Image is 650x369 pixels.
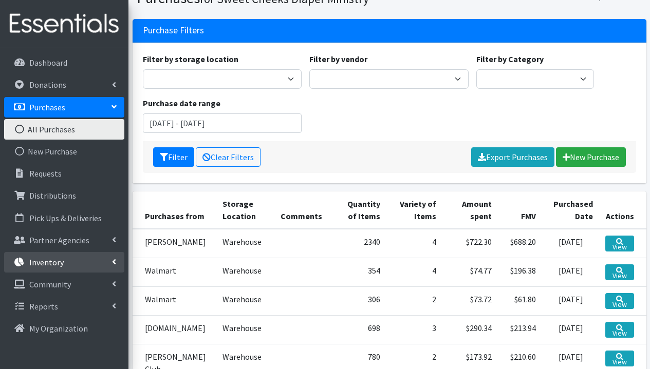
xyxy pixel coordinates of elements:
p: Inventory [29,257,64,267]
td: Warehouse [216,286,274,315]
a: All Purchases [4,119,124,140]
td: [DATE] [542,229,599,258]
a: Purchases [4,97,124,118]
p: Community [29,279,71,289]
input: January 1, 2011 - December 31, 2011 [143,113,302,133]
a: Dashboard [4,52,124,73]
a: Community [4,274,124,295]
td: $74.77 [442,258,498,286]
a: Reports [4,296,124,317]
td: Walmart [133,258,217,286]
p: Requests [29,168,62,179]
p: Pick Ups & Deliveries [29,213,102,223]
td: $290.34 [442,315,498,344]
a: View [605,236,634,251]
td: 2 [386,286,442,315]
td: 4 [386,258,442,286]
th: Purchased Date [542,191,599,229]
a: Partner Agencies [4,230,124,250]
td: [PERSON_NAME] [133,229,217,258]
td: $61.80 [498,286,542,315]
th: Quantity of Items [332,191,386,229]
a: Pick Ups & Deliveries [4,208,124,228]
label: Filter by storage location [143,53,238,65]
td: [DATE] [542,258,599,286]
h3: Purchase Filters [143,25,204,36]
td: 2340 [332,229,386,258]
td: [DATE] [542,286,599,315]
a: Inventory [4,252,124,273]
td: $73.72 [442,286,498,315]
a: Distributions [4,185,124,206]
p: Purchases [29,102,65,112]
label: Purchase date range [143,97,220,109]
a: Export Purchases [471,147,554,167]
td: [DATE] [542,315,599,344]
a: Donations [4,74,124,95]
td: $196.38 [498,258,542,286]
p: Donations [29,80,66,90]
th: Amount spent [442,191,498,229]
img: HumanEssentials [4,7,124,41]
td: Warehouse [216,258,274,286]
a: View [605,351,634,366]
th: Actions [599,191,646,229]
td: 698 [332,315,386,344]
th: Storage Location [216,191,274,229]
th: Comments [274,191,332,229]
td: $213.94 [498,315,542,344]
td: [DOMAIN_NAME] [133,315,217,344]
a: My Organization [4,318,124,339]
button: Filter [153,147,194,167]
th: FMV [498,191,542,229]
p: Dashboard [29,57,67,68]
td: Walmart [133,286,217,315]
a: View [605,322,634,338]
td: 4 [386,229,442,258]
td: Warehouse [216,229,274,258]
th: Variety of Items [386,191,442,229]
p: Partner Agencies [29,235,89,245]
th: Purchases from [133,191,217,229]
a: Requests [4,163,124,184]
td: $688.20 [498,229,542,258]
a: New Purchase [4,141,124,162]
a: New Purchase [556,147,626,167]
td: $722.30 [442,229,498,258]
a: View [605,293,634,309]
p: Reports [29,301,58,312]
label: Filter by vendor [309,53,367,65]
td: 3 [386,315,442,344]
p: My Organization [29,323,88,334]
p: Distributions [29,190,76,201]
a: Clear Filters [196,147,261,167]
td: Warehouse [216,315,274,344]
td: 306 [332,286,386,315]
label: Filter by Category [476,53,544,65]
a: View [605,264,634,280]
td: 354 [332,258,386,286]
